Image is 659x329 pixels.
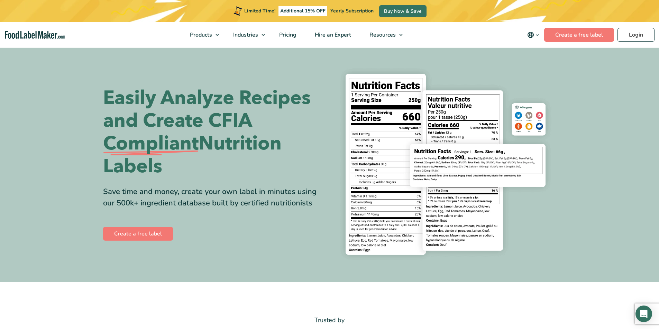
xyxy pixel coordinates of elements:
[306,22,359,48] a: Hire an Expert
[617,28,655,42] a: Login
[103,186,324,209] div: Save time and money, create your own label in minutes using our 500k+ ingredient database built b...
[379,5,427,17] a: Buy Now & Save
[544,28,614,42] a: Create a free label
[330,8,374,14] span: Yearly Subscription
[360,22,406,48] a: Resources
[103,315,556,325] p: Trusted by
[635,306,652,322] div: Open Intercom Messenger
[181,22,222,48] a: Products
[278,6,327,16] span: Additional 15% OFF
[103,87,324,178] h1: Easily Analyze Recipes and Create CFIA Nutrition Labels
[103,227,173,241] a: Create a free label
[231,31,259,39] span: Industries
[244,8,275,14] span: Limited Time!
[313,31,352,39] span: Hire an Expert
[367,31,396,39] span: Resources
[188,31,213,39] span: Products
[224,22,268,48] a: Industries
[277,31,297,39] span: Pricing
[103,132,199,155] span: Compliant
[270,22,304,48] a: Pricing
